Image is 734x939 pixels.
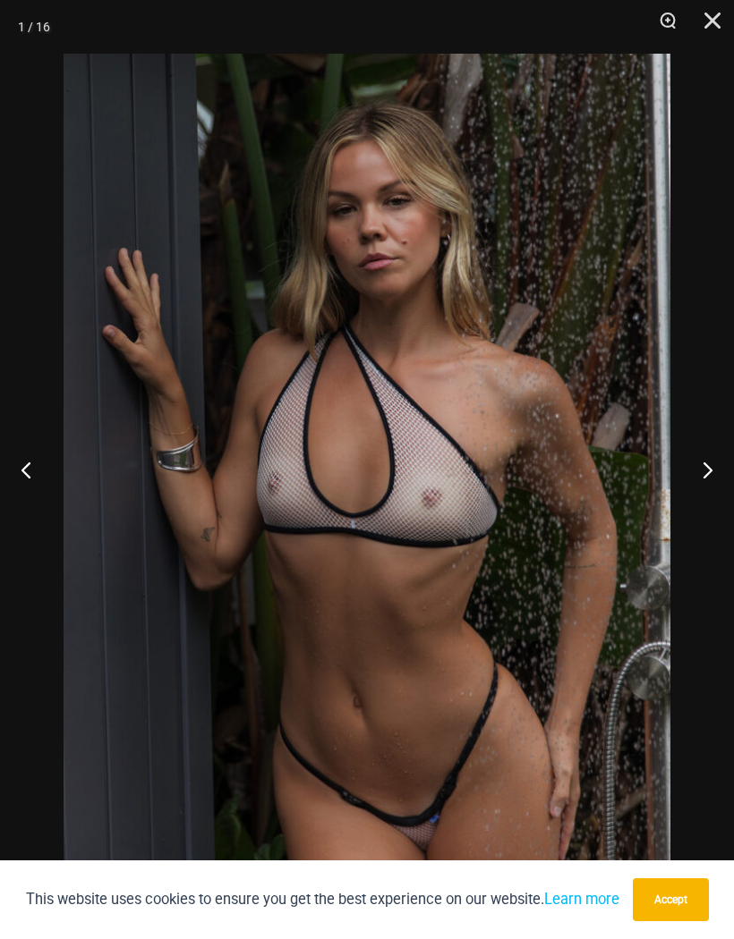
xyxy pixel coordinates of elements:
button: Accept [633,878,709,921]
p: This website uses cookies to ensure you get the best experience on our website. [26,887,619,911]
a: Learn more [544,891,619,908]
button: Next [667,425,734,514]
div: 1 / 16 [18,13,50,40]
